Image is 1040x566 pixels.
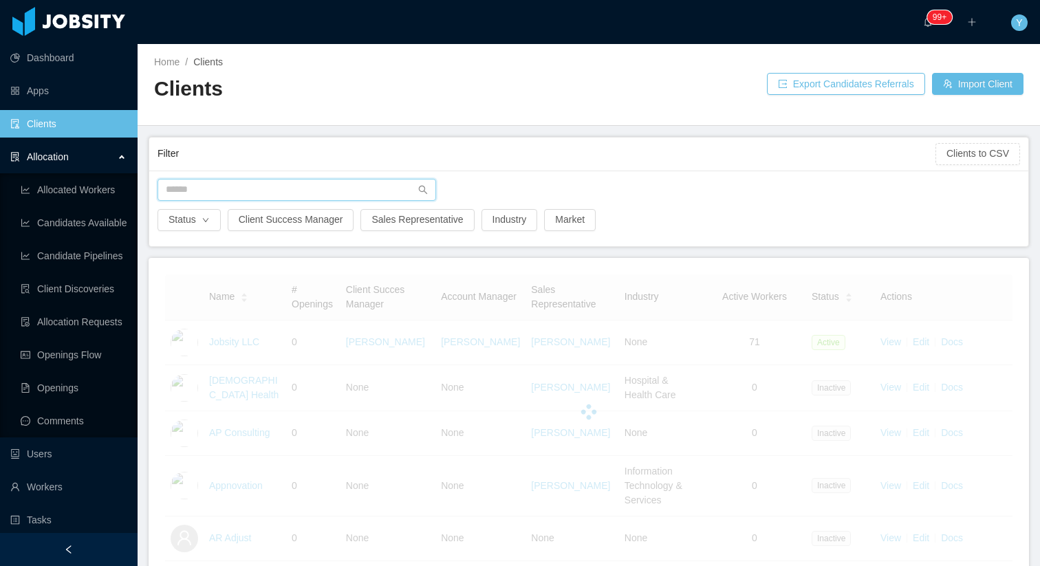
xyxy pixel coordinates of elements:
button: Client Success Manager [228,209,354,231]
i: icon: solution [10,152,20,162]
h2: Clients [154,75,589,103]
button: icon: exportExport Candidates Referrals [767,73,925,95]
a: icon: line-chartAllocated Workers [21,176,127,204]
span: Y [1016,14,1022,31]
button: Clients to CSV [935,143,1020,165]
a: icon: line-chartCandidates Available [21,209,127,237]
a: icon: robotUsers [10,440,127,468]
a: icon: file-searchClient Discoveries [21,275,127,303]
button: Industry [481,209,538,231]
a: icon: file-doneAllocation Requests [21,308,127,336]
a: icon: line-chartCandidate Pipelines [21,242,127,270]
i: icon: plus [967,17,977,27]
a: icon: profileTasks [10,506,127,534]
a: icon: pie-chartDashboard [10,44,127,72]
i: icon: search [418,185,428,195]
a: icon: appstoreApps [10,77,127,105]
a: icon: file-textOpenings [21,374,127,402]
button: icon: usergroup-addImport Client [932,73,1023,95]
a: Home [154,56,180,67]
a: icon: userWorkers [10,473,127,501]
button: Market [544,209,596,231]
button: Sales Representative [360,209,474,231]
div: Filter [158,141,935,166]
i: icon: bell [923,17,933,27]
span: Allocation [27,151,69,162]
span: Clients [193,56,223,67]
span: / [185,56,188,67]
a: icon: messageComments [21,407,127,435]
a: icon: auditClients [10,110,127,138]
button: Statusicon: down [158,209,221,231]
sup: 403 [927,10,952,24]
a: icon: idcardOpenings Flow [21,341,127,369]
